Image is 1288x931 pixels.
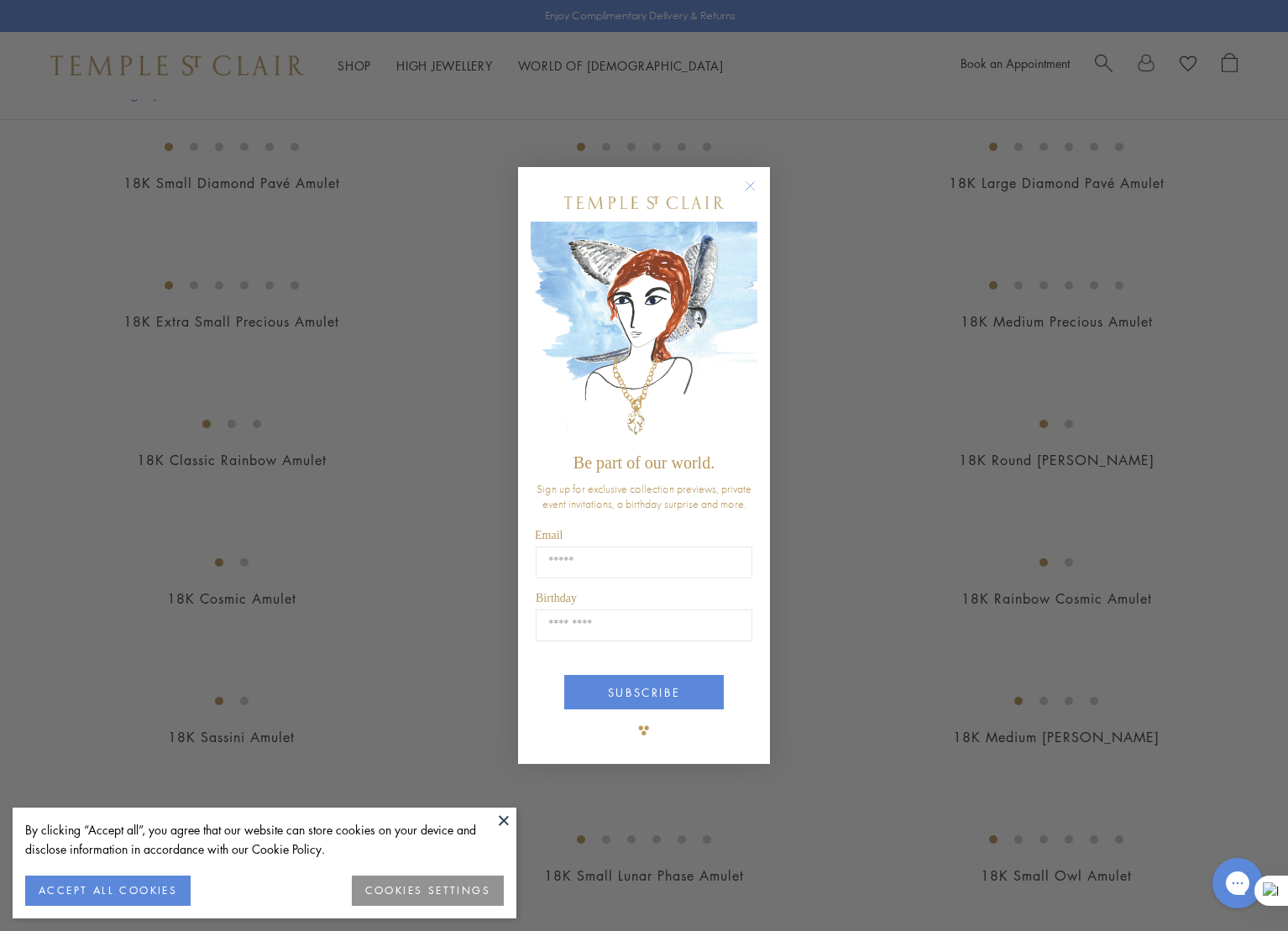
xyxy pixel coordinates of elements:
[25,876,191,906] button: ACCEPT ALL COOKIES
[25,820,504,859] div: By clicking “Accept all”, you agree that our website can store cookies on your device and disclos...
[537,481,751,511] span: Sign up for exclusive collection previews, private event invitations, a birthday surprise and more.
[748,184,769,205] button: Close dialog
[352,876,504,906] button: COOKIES SETTINGS
[573,453,715,472] span: Be part of our world.
[536,547,752,578] input: Email
[535,529,563,541] span: Email
[564,196,724,209] img: Temple St. Clair
[564,675,724,709] button: SUBSCRIBE
[531,222,757,446] img: c4a9eb12-d91a-4d4a-8ee0-386386f4f338.jpeg
[1204,852,1271,914] iframe: Gorgias live chat messenger
[536,592,577,604] span: Birthday
[627,714,661,747] img: TSC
